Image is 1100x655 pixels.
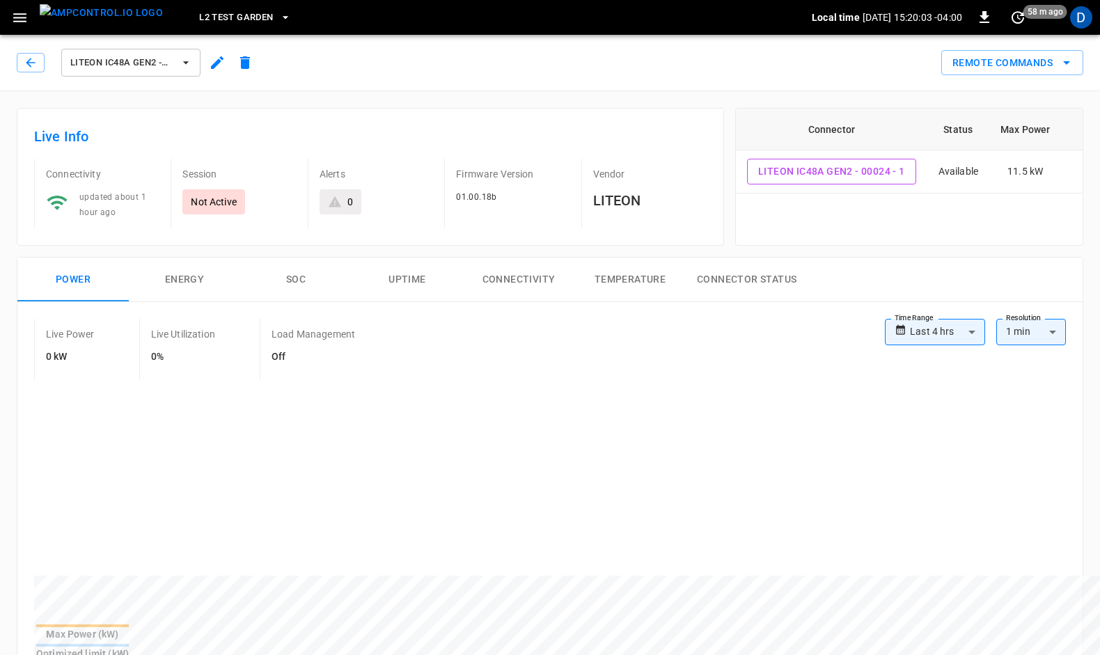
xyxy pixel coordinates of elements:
[151,349,215,365] h6: 0%
[272,349,355,365] h6: Off
[1070,6,1092,29] div: profile-icon
[989,109,1061,150] th: Max Power
[194,4,297,31] button: L2 Test Garden
[17,258,129,302] button: Power
[812,10,860,24] p: Local time
[79,192,146,217] span: updated about 1 hour ago
[863,10,962,24] p: [DATE] 15:20:03 -04:00
[347,195,353,209] div: 0
[456,192,497,202] span: 01.00.18b
[927,150,989,194] td: Available
[182,167,296,181] p: Session
[240,258,352,302] button: SOC
[895,313,934,324] label: Time Range
[941,50,1083,76] div: remote commands options
[70,55,173,71] span: Liteon IC48A Gen2 - 00024
[593,167,707,181] p: Vendor
[151,327,215,341] p: Live Utilization
[996,319,1066,345] div: 1 min
[1006,313,1041,324] label: Resolution
[46,327,95,341] p: Live Power
[463,258,574,302] button: Connectivity
[927,109,989,150] th: Status
[34,125,707,148] h6: Live Info
[320,167,433,181] p: Alerts
[199,10,273,26] span: L2 Test Garden
[747,159,916,184] button: Liteon IC48A Gen2 - 00024 - 1
[352,258,463,302] button: Uptime
[46,167,159,181] p: Connectivity
[989,150,1061,194] td: 11.5 kW
[941,50,1083,76] button: Remote Commands
[61,49,201,77] button: Liteon IC48A Gen2 - 00024
[736,109,927,150] th: Connector
[272,327,355,341] p: Load Management
[574,258,686,302] button: Temperature
[910,319,985,345] div: Last 4 hrs
[686,258,808,302] button: Connector Status
[456,167,569,181] p: Firmware Version
[1007,6,1029,29] button: set refresh interval
[593,189,707,212] h6: LITEON
[129,258,240,302] button: Energy
[40,4,163,22] img: ampcontrol.io logo
[1023,5,1067,19] span: 58 m ago
[191,195,237,209] p: Not Active
[46,349,95,365] h6: 0 kW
